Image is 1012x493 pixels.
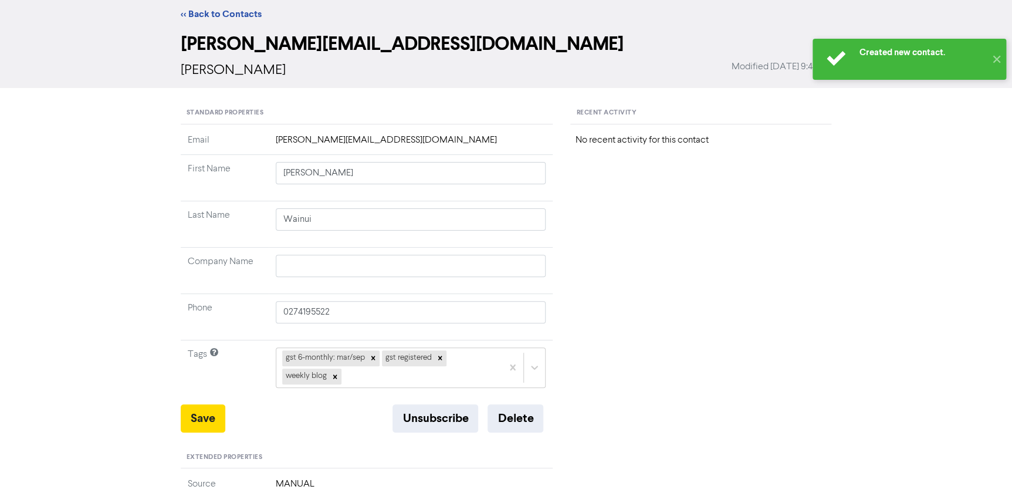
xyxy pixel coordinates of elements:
[181,201,269,248] td: Last Name
[732,60,832,74] span: Modified [DATE] 9:48 am
[181,340,269,404] td: Tags
[181,155,269,201] td: First Name
[181,447,553,469] div: Extended Properties
[575,133,827,147] div: No recent activity for this contact
[570,102,831,124] div: Recent Activity
[181,248,269,294] td: Company Name
[181,404,225,433] button: Save
[181,8,262,20] a: << Back to Contacts
[859,46,986,59] div: Created new contact.
[181,133,269,155] td: Email
[181,63,286,77] span: [PERSON_NAME]
[282,350,367,366] div: gst 6-monthly: mar/sep
[269,133,553,155] td: [PERSON_NAME][EMAIL_ADDRESS][DOMAIN_NAME]
[282,369,329,384] div: weekly blog
[181,294,269,340] td: Phone
[181,33,832,55] h2: [PERSON_NAME][EMAIL_ADDRESS][DOMAIN_NAME]
[181,102,553,124] div: Standard Properties
[392,404,478,433] button: Unsubscribe
[488,404,543,433] button: Delete
[382,350,434,366] div: gst registered
[865,366,1012,493] iframe: Chat Widget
